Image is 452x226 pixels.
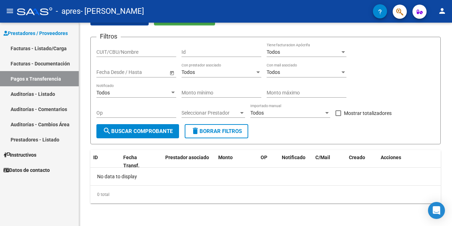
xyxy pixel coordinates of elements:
span: Notificado [282,155,305,160]
mat-icon: delete [191,127,200,135]
span: Seleccionar Prestador [182,110,239,116]
mat-icon: menu [6,7,14,15]
datatable-header-cell: Acciones [378,150,441,173]
span: Instructivos [4,151,36,159]
span: C/Mail [315,155,330,160]
span: OP [261,155,267,160]
span: ID [93,155,98,160]
span: Todos [96,90,110,95]
span: - apres [56,4,81,19]
span: Mostrar totalizadores [344,109,392,117]
span: Fecha Transf. [123,155,139,168]
mat-icon: search [103,127,111,135]
input: Start date [96,69,118,75]
datatable-header-cell: Prestador asociado [162,150,215,173]
span: - [PERSON_NAME] [81,4,144,19]
span: Buscar Comprobante [103,128,173,134]
datatable-header-cell: Monto [215,150,258,173]
input: End date [124,69,159,75]
span: Todos [267,49,280,55]
datatable-header-cell: Creado [346,150,378,173]
div: No data to display [90,168,441,185]
button: Buscar Comprobante [96,124,179,138]
span: Prestadores / Proveedores [4,29,68,37]
datatable-header-cell: ID [90,150,120,173]
datatable-header-cell: C/Mail [313,150,346,173]
div: 0 total [90,186,441,203]
button: Borrar Filtros [185,124,248,138]
span: Borrar Filtros [191,128,242,134]
span: Todos [250,110,264,116]
span: Prestador asociado [165,155,209,160]
span: Todos [182,69,195,75]
span: Creado [349,155,365,160]
datatable-header-cell: Fecha Transf. [120,150,152,173]
span: Todos [267,69,280,75]
h3: Filtros [96,31,121,41]
datatable-header-cell: Notificado [279,150,313,173]
span: Datos de contacto [4,166,50,174]
span: Monto [218,155,233,160]
mat-icon: person [438,7,446,15]
div: Open Intercom Messenger [428,202,445,219]
button: Open calendar [168,69,176,76]
datatable-header-cell: OP [258,150,279,173]
span: Acciones [381,155,401,160]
